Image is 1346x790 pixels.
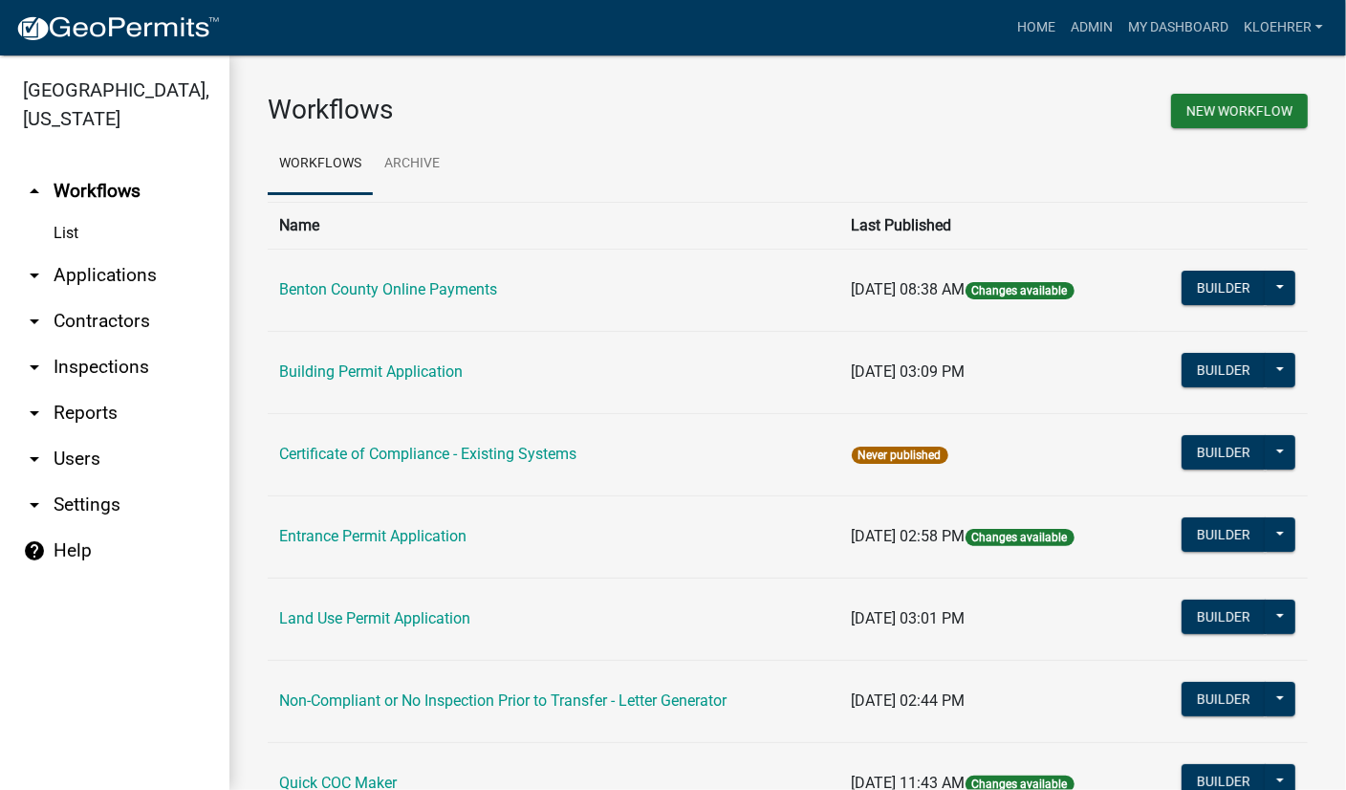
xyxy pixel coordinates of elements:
[1182,682,1266,716] button: Builder
[279,445,576,463] a: Certificate of Compliance - Existing Systems
[1009,10,1063,46] a: Home
[852,280,966,298] span: [DATE] 08:38 AM
[1236,10,1331,46] a: kloehrer
[966,529,1075,546] span: Changes available
[1171,94,1308,128] button: New Workflow
[23,310,46,333] i: arrow_drop_down
[268,134,373,195] a: Workflows
[1182,435,1266,470] button: Builder
[279,527,467,545] a: Entrance Permit Application
[279,280,497,298] a: Benton County Online Payments
[1182,517,1266,552] button: Builder
[852,691,966,710] span: [DATE] 02:44 PM
[373,134,451,195] a: Archive
[840,202,1140,249] th: Last Published
[23,402,46,425] i: arrow_drop_down
[23,539,46,562] i: help
[23,356,46,379] i: arrow_drop_down
[279,362,463,381] a: Building Permit Application
[852,609,966,627] span: [DATE] 03:01 PM
[1182,600,1266,634] button: Builder
[966,282,1075,299] span: Changes available
[268,94,773,126] h3: Workflows
[268,202,840,249] th: Name
[23,180,46,203] i: arrow_drop_up
[23,494,46,516] i: arrow_drop_down
[1120,10,1236,46] a: My Dashboard
[1182,271,1266,305] button: Builder
[23,264,46,287] i: arrow_drop_down
[852,527,966,545] span: [DATE] 02:58 PM
[852,447,948,464] span: Never published
[23,448,46,471] i: arrow_drop_down
[1063,10,1120,46] a: Admin
[1182,353,1266,387] button: Builder
[279,691,727,710] a: Non-Compliant or No Inspection Prior to Transfer - Letter Generator
[279,609,470,627] a: Land Use Permit Application
[852,362,966,381] span: [DATE] 03:09 PM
